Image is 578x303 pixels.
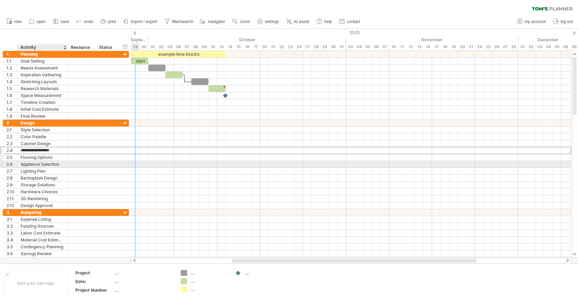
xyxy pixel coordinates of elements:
[251,43,260,51] div: Friday, 17 October 2025
[7,257,17,264] div: 3.7
[21,72,64,78] div: Inspiration Gathering
[265,19,279,24] span: settings
[7,188,17,195] div: 2.10
[21,168,64,174] div: Lighting Plan
[5,17,24,26] a: new
[363,43,372,51] div: Wednesday, 5 November 2025
[27,17,48,26] a: open
[21,257,64,264] div: Financing Options
[312,43,320,51] div: Tuesday, 28 October 2025
[7,133,17,140] div: 2.2
[99,44,114,51] div: Status
[21,188,64,195] div: Hardware Choices
[131,19,157,24] span: import / export
[21,175,64,181] div: Backsplash Design
[7,202,17,209] div: 2.12
[7,99,17,106] div: 1.7
[467,43,475,51] div: Friday, 21 November 2025
[172,19,193,24] span: filter/search
[21,99,64,106] div: Timeline Creation
[7,78,17,85] div: 1.4
[7,147,17,154] div: 2.4
[199,17,227,26] a: navigator
[191,43,200,51] div: Wednesday, 8 October 2025
[20,44,64,51] div: Activity
[527,43,535,51] div: Tuesday, 2 December 2025
[208,19,225,24] span: navigator
[7,195,17,202] div: 2.11
[7,237,17,243] div: 3.4
[525,19,546,24] span: my account
[165,43,174,51] div: Friday, 3 October 2025
[346,43,355,51] div: Monday, 3 November 2025
[7,85,17,92] div: 1.5
[398,43,406,51] div: Tuesday, 11 November 2025
[21,120,64,126] div: Design
[21,85,64,92] div: Research Materials
[458,43,467,51] div: Thursday, 20 November 2025
[324,19,332,24] span: help
[535,43,544,51] div: Wednesday, 3 December 2025
[131,51,226,57] div: example time blocks:
[21,182,64,188] div: Storage Solutions
[240,19,250,24] span: zoom
[7,51,17,57] div: 1
[21,127,64,133] div: Style Selection
[7,168,17,174] div: 2.7
[449,43,458,51] div: Wednesday, 19 November 2025
[256,17,281,26] a: settings
[21,223,64,229] div: Funding Sources
[518,43,527,51] div: Monday, 1 December 2025
[320,43,329,51] div: Wednesday, 29 October 2025
[294,19,309,24] span: AI assist
[7,250,17,257] div: 3.6
[99,17,118,26] a: print
[21,106,64,112] div: Initial Cost Estimate
[208,43,217,51] div: Friday, 10 October 2025
[231,17,252,26] a: zoom
[501,43,510,51] div: Thursday, 27 November 2025
[424,43,432,51] div: Friday, 14 November 2025
[7,223,17,229] div: 3.2
[492,43,501,51] div: Wednesday, 26 November 2025
[285,17,311,26] a: AI assist
[163,17,195,26] a: filter/search
[61,19,69,24] span: save
[36,19,46,24] span: open
[14,19,22,24] span: new
[7,72,17,78] div: 1.3
[131,43,140,51] div: Monday, 29 September 2025
[21,78,64,85] div: Sketching Layouts
[115,279,172,284] div: ....
[7,140,17,147] div: 2.3
[21,92,64,99] div: Space Measurement
[553,43,561,51] div: Friday, 5 December 2025
[21,51,64,57] div: Planning
[200,43,208,51] div: Thursday, 9 October 2025
[544,43,553,51] div: Thursday, 4 December 2025
[131,58,148,64] div: start
[315,17,334,26] a: help
[329,43,338,51] div: Thursday, 30 October 2025
[21,250,64,257] div: Savings Review
[551,17,575,26] a: log out
[157,43,165,51] div: Thursday, 2 October 2025
[191,278,228,284] div: ....
[21,113,64,119] div: Final Review
[148,36,346,43] div: October 2025
[191,286,228,292] div: ....
[295,43,303,51] div: Friday, 24 October 2025
[515,17,548,26] a: my account
[7,216,17,223] div: 3.1
[75,287,113,293] div: Project Number
[7,106,17,112] div: 1.8
[115,270,172,276] div: ....
[7,244,17,250] div: 3.5
[243,43,251,51] div: Thursday, 16 October 2025
[21,161,64,167] div: Appliance Selection
[121,17,159,26] a: import / export
[51,17,71,26] a: save
[389,43,398,51] div: Monday, 10 November 2025
[174,43,183,51] div: Monday, 6 October 2025
[148,43,157,51] div: Wednesday, 1 October 2025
